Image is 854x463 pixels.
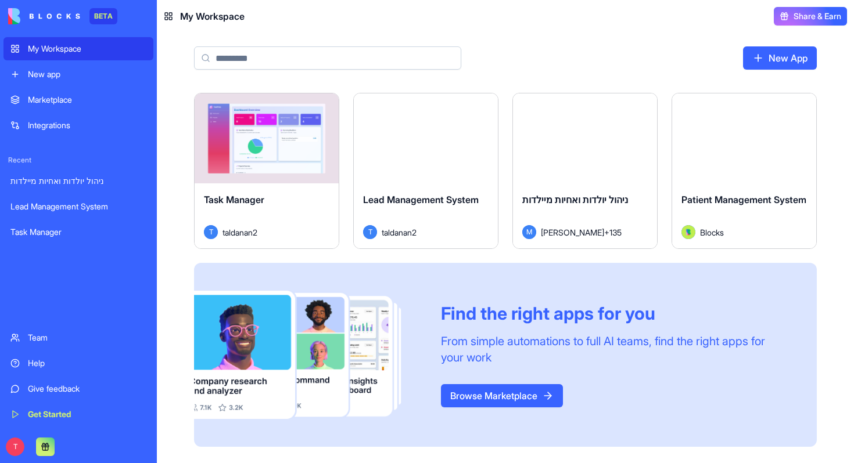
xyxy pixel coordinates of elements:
span: taldanan2 [382,226,417,238]
a: Help [3,352,153,375]
div: BETA [89,8,117,24]
a: Browse Marketplace [441,384,563,407]
div: Team [28,332,146,343]
span: Task Manager [204,194,264,205]
a: Marketplace [3,88,153,111]
span: Lead Management System [363,194,479,205]
a: New app [3,63,153,86]
a: Task Manager [3,220,153,244]
span: Blocks [700,226,724,238]
a: Team [3,326,153,349]
span: Recent [3,155,153,165]
span: [PERSON_NAME]+135 [541,226,622,238]
span: M [522,225,536,239]
span: Share & Earn [794,10,841,22]
div: Find the right apps for you [441,303,789,324]
div: Help [28,357,146,369]
a: Patient Management SystemAvatarBlocks [672,93,817,249]
a: ניהול יולדות ואחיות מיילדות [3,169,153,193]
a: Lead Management System [3,195,153,218]
a: My Workspace [3,37,153,60]
span: T [363,225,377,239]
div: Give feedback [28,383,146,395]
div: Get Started [28,408,146,420]
div: Marketplace [28,94,146,106]
div: Lead Management System [10,201,146,212]
img: Avatar [681,225,695,239]
div: Task Manager [10,226,146,238]
a: Lead Management SystemTtaldanan2 [353,93,498,249]
button: Share & Earn [774,7,847,26]
div: From simple automations to full AI teams, find the right apps for your work [441,333,789,366]
div: New app [28,68,146,80]
div: ניהול יולדות ואחיות מיילדות [10,175,146,187]
a: Give feedback [3,377,153,400]
img: Frame_181_egmpey.png [194,291,422,419]
span: My Workspace [180,9,245,23]
a: Get Started [3,403,153,426]
div: Integrations [28,120,146,131]
div: My Workspace [28,43,146,55]
span: T [6,437,24,456]
a: BETA [8,8,117,24]
span: ניהול יולדות ואחיות מיילדות [522,194,628,205]
img: logo [8,8,80,24]
span: Patient Management System [681,194,806,205]
a: Integrations [3,114,153,137]
a: ניהול יולדות ואחיות מיילדותM[PERSON_NAME]+135 [512,93,658,249]
span: taldanan2 [223,226,257,238]
a: Task ManagerTtaldanan2 [194,93,339,249]
a: New App [743,46,817,70]
span: T [204,225,218,239]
